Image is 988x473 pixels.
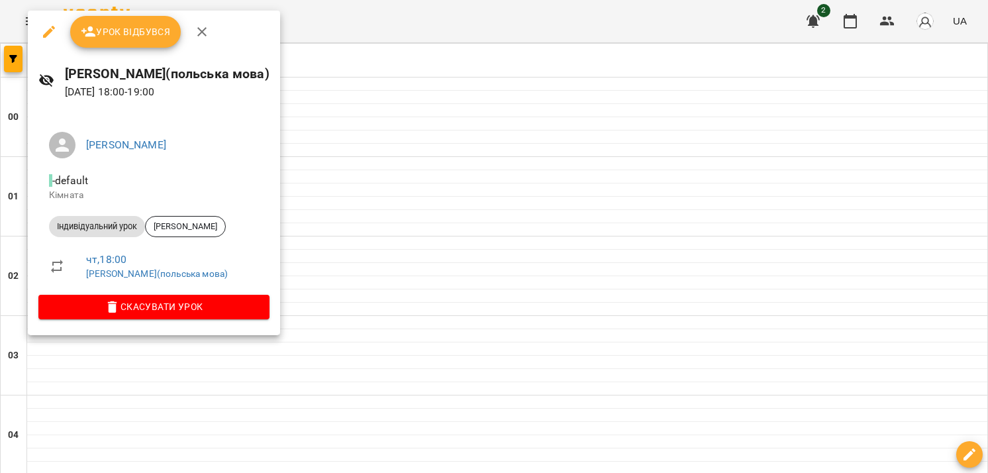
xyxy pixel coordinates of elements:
[146,221,225,233] span: [PERSON_NAME]
[49,189,259,202] p: Кімната
[70,16,181,48] button: Урок відбувся
[86,268,228,279] a: [PERSON_NAME](польська мова)
[49,221,145,233] span: Індивідуальний урок
[38,295,270,319] button: Скасувати Урок
[65,64,270,84] h6: [PERSON_NAME](польська мова)
[81,24,171,40] span: Урок відбувся
[145,216,226,237] div: [PERSON_NAME]
[86,253,126,266] a: чт , 18:00
[65,84,270,100] p: [DATE] 18:00 - 19:00
[49,174,91,187] span: - default
[86,138,166,151] a: [PERSON_NAME]
[49,299,259,315] span: Скасувати Урок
